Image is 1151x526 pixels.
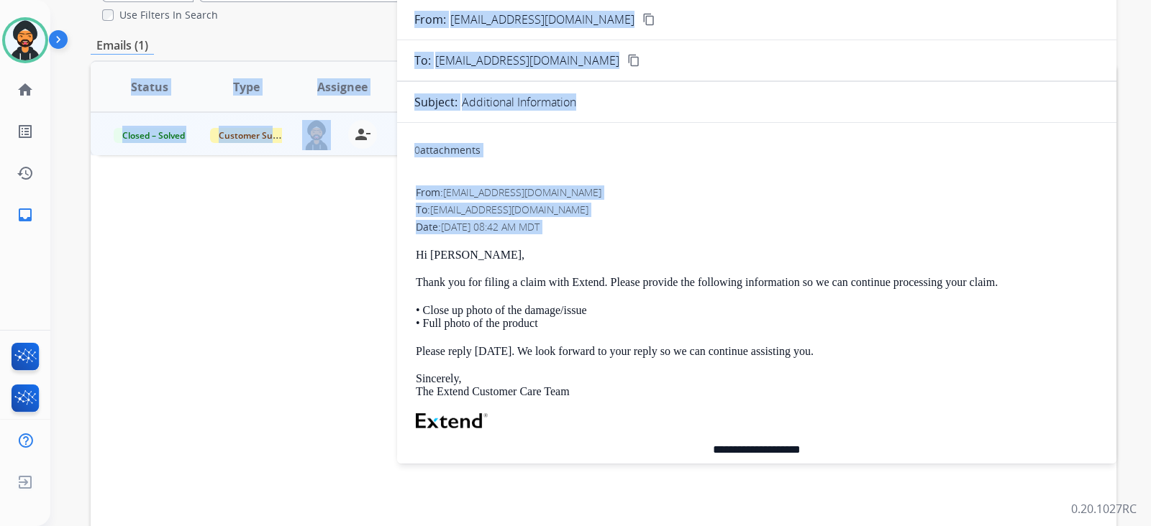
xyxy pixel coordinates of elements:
span: [EMAIL_ADDRESS][DOMAIN_NAME] [430,203,588,216]
p: [EMAIL_ADDRESS][DOMAIN_NAME] [450,11,634,28]
mat-icon: history [17,165,34,182]
img: Extend Logo [416,413,488,429]
span: [EMAIL_ADDRESS][DOMAIN_NAME] [443,185,601,199]
div: To: [416,203,1098,217]
img: agent-avatar [302,120,331,150]
label: Use Filters In Search [119,8,218,22]
span: [DATE] 08:42 AM MDT [441,220,540,234]
p: To: [414,52,431,69]
p: Emails (1) [91,37,154,55]
span: Closed – Solved [114,128,194,143]
p: Hi [PERSON_NAME], [416,249,1098,262]
p: Thank you for filing a claim with Extend. Please provide the following information so we can cont... [416,276,1098,289]
mat-icon: list_alt [17,123,34,140]
span: 0 [414,143,420,157]
img: avatar [5,20,45,60]
p: Sincerely, The Extend Customer Care Team [416,372,1098,399]
span: Status [131,78,168,96]
div: attachments [414,143,481,157]
p: From: [414,11,446,28]
mat-icon: person_remove [354,126,371,143]
p: 0.20.1027RC [1071,500,1137,517]
div: Date: [416,220,1098,234]
mat-icon: content_copy [627,54,640,67]
span: [EMAIL_ADDRESS][DOMAIN_NAME] [435,52,619,69]
p: Additional Information [462,93,576,111]
span: Assignee [317,78,368,96]
p: Subject: [414,93,458,111]
mat-icon: inbox [17,206,34,223]
span: Type [233,78,260,96]
span: Customer Support [210,128,304,143]
mat-icon: home [17,81,34,98]
mat-icon: content_copy [642,13,655,26]
p: • Close up photo of the damage/issue • Full photo of the product [416,304,1098,331]
div: From: [416,185,1098,200]
p: Please reply [DATE]. We look forward to your reply so we can continue assisting you. [416,345,1098,358]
